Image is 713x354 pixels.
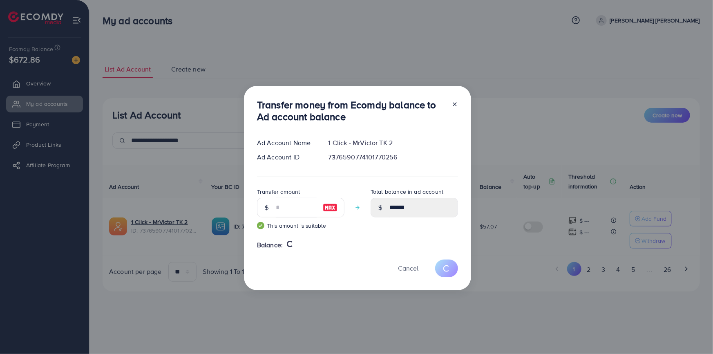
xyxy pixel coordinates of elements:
div: Ad Account Name [250,138,322,148]
h3: Transfer money from Ecomdy balance to Ad account balance [257,99,445,123]
iframe: Chat [678,317,707,348]
div: Ad Account ID [250,152,322,162]
div: 1 Click - MrVictor TK 2 [322,138,465,148]
button: Cancel [388,260,429,277]
small: This amount is suitable [257,222,344,230]
img: guide [257,222,264,229]
label: Total balance in ad account [371,188,443,196]
span: Balance: [257,240,283,250]
span: Cancel [398,264,418,273]
img: image [323,203,338,213]
div: 7376590774101770256 [322,152,465,162]
label: Transfer amount [257,188,300,196]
